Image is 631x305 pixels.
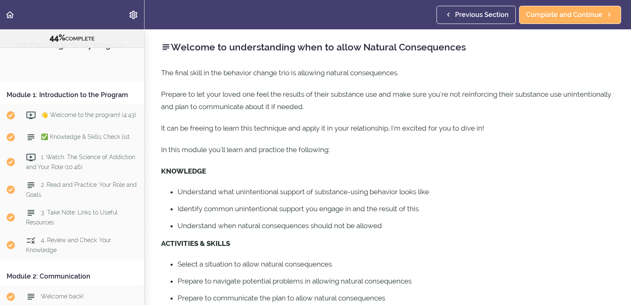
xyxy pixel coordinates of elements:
span: It can be freeing to learn this technique and apply it in your relationship, I'm excited for you ... [161,124,484,132]
span: 1. Watch: The Science of Addiction and Your Role (10:46) [26,154,135,170]
span: Complete and Continue [526,10,603,20]
span: 3. Take Note: Links to Useful Resources [26,209,118,225]
span: Prepare to communicate the plan to allow natural consequences [178,294,385,302]
span: ✅ Knowledge & Skills Check list [41,133,130,140]
svg: Settings Menu [128,10,138,20]
span: The final skill in the behavior change trio is allowing natural consequences. [161,69,399,77]
span: 44% [50,33,65,43]
span: Prepare to navigate potential problems in allowing natural consequences [178,277,412,285]
span: Understand when natural consequences should not be allowed [178,222,382,230]
strong: KNOWLEDGE [161,167,206,175]
span: In this module you'll learn and practice the following: [161,145,330,154]
span: Understand what unintentional support of substance-using behavior looks like [178,188,429,196]
a: Previous Section [436,6,516,24]
strong: ACTIVITIES & SKILLS [161,239,230,248]
span: Previous Section [455,10,509,20]
div: COMPLETE [10,33,134,43]
span: Identify common unintentional support you engage in and the result of this [178,205,419,213]
span: 4. Review and Check: Your Knowledge [26,237,111,253]
span: 👋 Welcome to the program! (4:43) [41,112,136,118]
span: Prepare to let your loved one feel the results of their substance use and make sure you're not re... [161,90,611,111]
span: Welcome back! [41,293,83,300]
span: 2. Read and Practice: Your Role and Goals [26,181,137,198]
svg: Back to course curriculum [5,10,15,20]
h2: Welcome to understanding when to allow Natural Consequences [161,40,614,54]
a: Complete and Continue [519,6,621,24]
span: Select a situation to allow natural consequences [178,260,332,268]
